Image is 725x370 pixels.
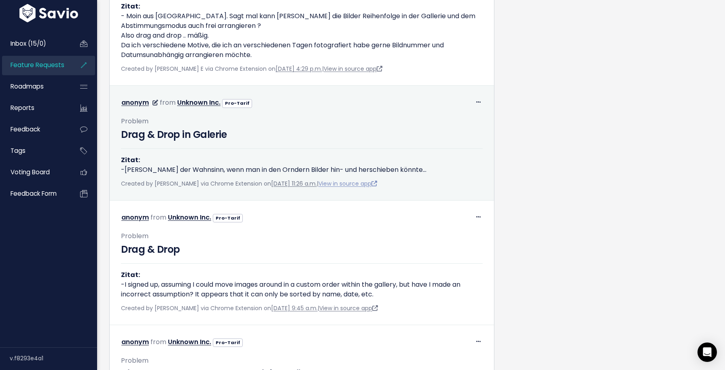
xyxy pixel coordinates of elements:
p: -[PERSON_NAME] der Wahnsinn, wenn man in den Orndern Bilder hin- und herschieben könnte… [121,155,483,175]
span: from [151,213,166,222]
p: -I signed up, assuming I could move images around in a custom order within the gallery, but have ... [121,270,483,299]
span: Tags [11,146,25,155]
strong: Zitat: [121,155,140,165]
img: logo-white.9d6f32f41409.svg [17,4,80,22]
div: Open Intercom Messenger [697,343,717,362]
a: Inbox (15/0) [2,34,67,53]
strong: Pro-Tarif [225,100,250,106]
a: Unknown Inc. [177,98,220,107]
strong: Pro-Tarif [216,339,240,346]
a: anonym [121,213,149,222]
strong: Zitat: [121,270,140,279]
span: Voting Board [11,168,50,176]
a: Feedback form [2,184,67,203]
span: Feedback form [11,189,57,198]
a: Reports [2,99,67,117]
span: Feedback [11,125,40,133]
a: View in source app [319,304,378,312]
a: Unknown Inc. [168,337,211,347]
a: [DATE] 4:29 p.m. [276,65,322,73]
a: View in source app [318,180,377,188]
span: Created by [PERSON_NAME] via Chrome Extension on | [121,180,377,188]
a: [DATE] 11:26 a.m. [271,180,317,188]
span: from [160,98,176,107]
span: Problem [121,356,148,365]
span: Reports [11,104,34,112]
span: from [151,337,166,347]
a: Feature Requests [2,56,67,74]
a: Unknown Inc. [168,213,211,222]
span: Problem [121,231,148,241]
span: Feature Requests [11,61,64,69]
span: Inbox (15/0) [11,39,46,48]
span: Created by [PERSON_NAME] via Chrome Extension on | [121,304,378,312]
strong: Pro-Tarif [216,215,240,221]
a: Roadmaps [2,77,67,96]
a: Feedback [2,120,67,139]
a: Voting Board [2,163,67,182]
div: v.f8293e4a1 [10,348,97,369]
p: - Moin aus [GEOGRAPHIC_DATA]. Sagt mal kann [PERSON_NAME] die Bilder Reihenfolge in der Gallerie ... [121,2,483,60]
h3: Drag & Drop [121,242,483,257]
strong: Zitat: [121,2,140,11]
a: [DATE] 9:45 a.m. [271,304,318,312]
a: Tags [2,142,67,160]
a: View in source app [324,65,382,73]
a: anonym [121,98,149,107]
h3: Drag & Drop in Galerie [121,127,483,142]
span: Problem [121,116,148,126]
span: Roadmaps [11,82,44,91]
span: Created by [PERSON_NAME] E via Chrome Extension on | [121,65,382,73]
a: anonym [121,337,149,347]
